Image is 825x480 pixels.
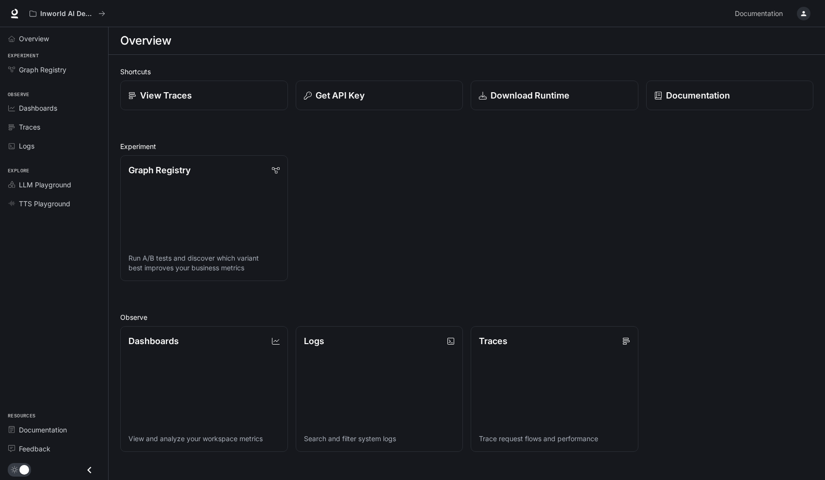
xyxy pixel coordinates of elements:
[19,141,34,151] span: Logs
[4,195,104,212] a: TTS Playground
[19,122,40,132] span: Traces
[19,425,67,435] span: Documentation
[479,434,630,444] p: Trace request flows and performance
[4,61,104,78] a: Graph Registry
[120,155,288,281] a: Graph RegistryRun A/B tests and discover which variant best improves your business metrics
[128,434,280,444] p: View and analyze your workspace metrics
[128,253,280,273] p: Run A/B tests and discover which variant best improves your business metrics
[128,164,190,177] p: Graph Registry
[120,326,288,452] a: DashboardsView and analyze your workspace metrics
[316,89,365,102] p: Get API Key
[19,464,29,475] span: Dark mode toggle
[646,81,814,110] a: Documentation
[471,326,638,452] a: TracesTrace request flows and performance
[4,99,104,116] a: Dashboards
[19,65,66,75] span: Graph Registry
[79,460,100,480] button: Close drawer
[471,81,638,110] a: Download Runtime
[491,89,570,102] p: Download Runtime
[4,118,104,135] a: Traces
[120,141,813,151] h2: Experiment
[40,10,95,18] p: Inworld AI Demos
[304,334,324,348] p: Logs
[19,444,50,454] span: Feedback
[304,434,455,444] p: Search and filter system logs
[128,334,179,348] p: Dashboards
[19,33,49,44] span: Overview
[666,89,730,102] p: Documentation
[25,4,110,23] button: All workspaces
[19,103,57,113] span: Dashboards
[120,66,813,77] h2: Shortcuts
[19,199,70,209] span: TTS Playground
[120,31,171,50] h1: Overview
[4,440,104,457] a: Feedback
[4,137,104,154] a: Logs
[120,312,813,322] h2: Observe
[4,30,104,47] a: Overview
[120,81,288,110] a: View Traces
[296,81,463,110] button: Get API Key
[731,4,790,23] a: Documentation
[296,326,463,452] a: LogsSearch and filter system logs
[479,334,508,348] p: Traces
[19,180,71,190] span: LLM Playground
[140,89,192,102] p: View Traces
[4,421,104,438] a: Documentation
[4,176,104,193] a: LLM Playground
[735,8,783,20] span: Documentation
